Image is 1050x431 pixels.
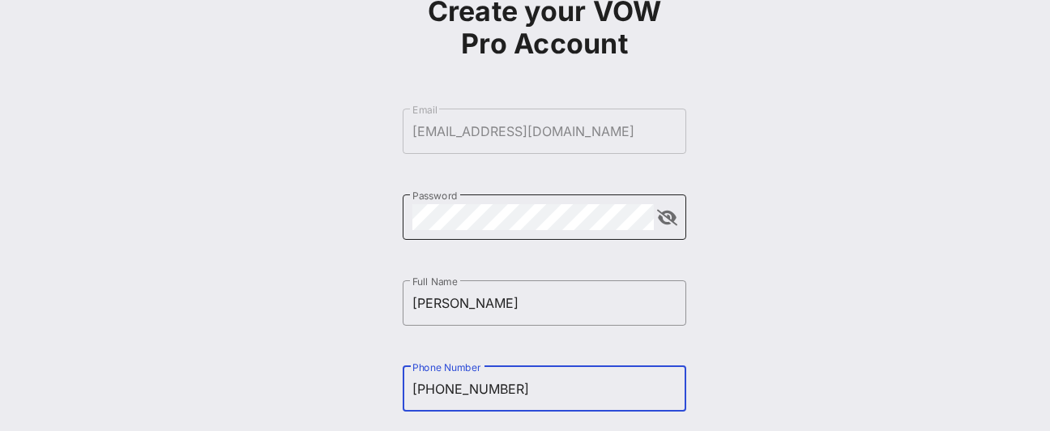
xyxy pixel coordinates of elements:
label: Full Name [412,275,458,288]
label: Email [412,104,437,116]
button: append icon [657,210,677,226]
label: Password [412,190,458,202]
input: Phone Number [412,376,677,402]
label: Phone Number [412,361,480,373]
